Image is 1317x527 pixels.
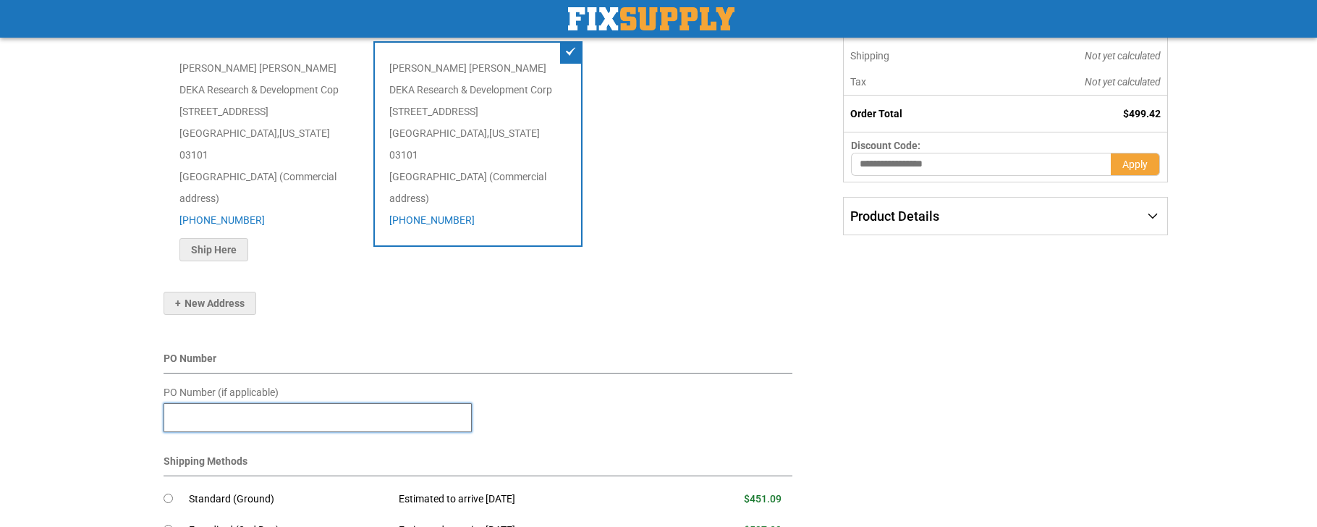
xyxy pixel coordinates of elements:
button: Ship Here [179,238,248,261]
button: Apply [1111,153,1160,176]
div: [PERSON_NAME] [PERSON_NAME] DEKA Research & Development Corp [STREET_ADDRESS] [GEOGRAPHIC_DATA] ,... [373,41,583,247]
span: New Address [175,298,245,309]
span: Not yet calculated [1085,50,1161,62]
span: Discount Code: [851,140,920,151]
th: Tax [843,69,987,96]
span: Apply [1122,159,1148,170]
span: Shipping [850,50,889,62]
button: New Address [164,292,256,315]
a: [PHONE_NUMBER] [389,214,475,226]
span: PO Number (if applicable) [164,387,279,398]
span: Not yet calculated [1085,76,1161,88]
span: $451.09 [744,493,782,505]
span: [US_STATE] [489,127,540,139]
div: PO Number [164,351,792,374]
span: Product Details [850,208,939,224]
a: store logo [568,7,734,30]
a: [PHONE_NUMBER] [179,214,265,226]
span: $499.42 [1123,108,1161,119]
div: [PERSON_NAME] [PERSON_NAME] DEKA Research & Development Cop [STREET_ADDRESS] [GEOGRAPHIC_DATA] , ... [164,41,373,277]
strong: Order Total [850,108,902,119]
div: Shipping Methods [164,454,792,476]
span: Ship Here [191,244,237,256]
img: Fix Industrial Supply [568,7,734,30]
span: [US_STATE] [279,127,330,139]
td: Standard (Ground) [189,484,388,515]
td: Estimated to arrive [DATE] [388,484,660,515]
